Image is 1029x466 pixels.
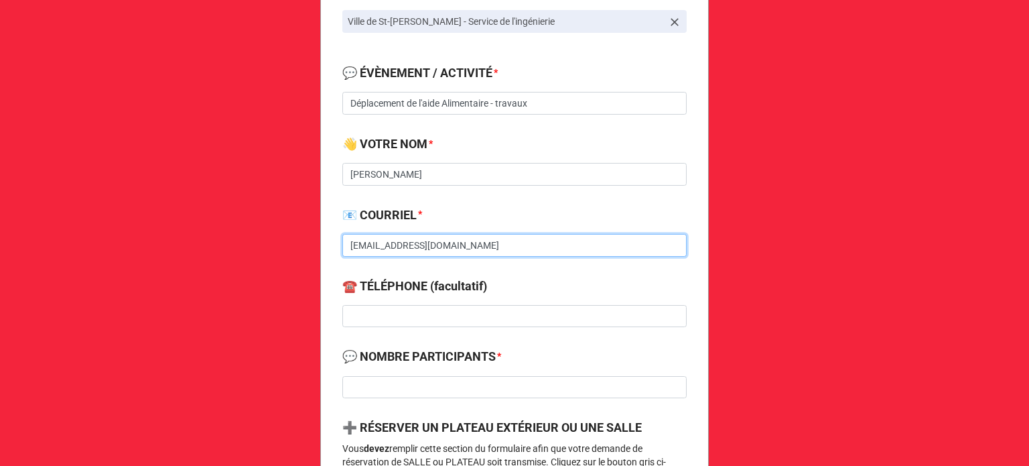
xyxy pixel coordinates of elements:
label: 💬 NOMBRE PARTICIPANTS [342,347,496,366]
p: Ville de St-[PERSON_NAME] - Service de l'ingénierie [348,15,663,28]
label: 💬 ÉVÈNEMENT / ACTIVITÉ [342,64,492,82]
strong: devez [364,443,389,454]
label: 📧 COURRIEL [342,206,417,225]
label: 👋 VOTRE NOM [342,135,427,154]
label: ➕ RÉSERVER UN PLATEAU EXTÉRIEUR OU UNE SALLE [342,418,642,437]
label: ☎️ TÉLÉPHONE (facultatif) [342,277,487,296]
